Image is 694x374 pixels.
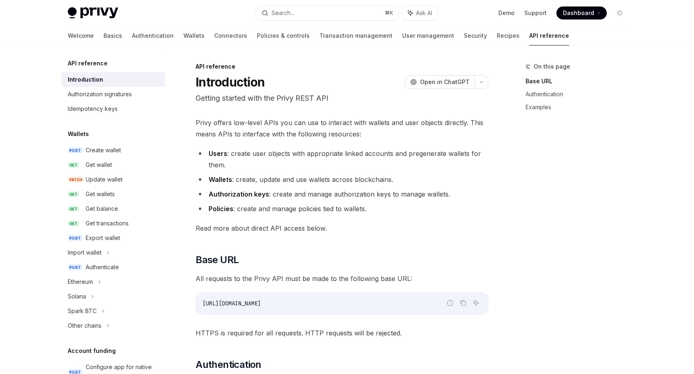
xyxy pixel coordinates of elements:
button: Ask AI [402,6,438,20]
a: Wallets [183,26,205,45]
h5: Wallets [68,129,89,139]
a: Demo [498,9,515,17]
a: GETGet wallet [61,158,165,172]
a: Welcome [68,26,94,45]
div: Get wallets [86,189,115,199]
div: Authorization signatures [68,89,132,99]
div: Other chains [68,321,101,331]
a: Transaction management [319,26,392,45]
div: Export wallet [86,233,120,243]
strong: Authorization keys [209,190,269,198]
a: Support [524,9,547,17]
span: POST [68,147,82,153]
div: Spark BTC [68,306,97,316]
a: Policies & controls [257,26,310,45]
div: API reference [196,63,488,71]
a: Dashboard [556,6,607,19]
span: [URL][DOMAIN_NAME] [203,300,261,307]
span: GET [68,162,79,168]
span: GET [68,206,79,212]
li: : create, update and use wallets across blockchains. [196,174,488,185]
div: Import wallet [68,248,101,257]
span: Base URL [196,253,239,266]
button: Report incorrect code [445,298,455,308]
a: Examples [526,101,633,114]
button: Toggle dark mode [613,6,626,19]
a: Idempotency keys [61,102,165,116]
span: Authentication [196,358,261,371]
span: GET [68,221,79,227]
a: Base URL [526,75,633,88]
a: User management [402,26,454,45]
span: HTTPS is required for all requests. HTTP requests will be rejected. [196,327,488,339]
a: Recipes [497,26,519,45]
div: Solana [68,292,86,301]
div: Get wallet [86,160,112,170]
a: Connectors [214,26,247,45]
button: Open in ChatGPT [405,75,474,89]
a: Authentication [526,88,633,101]
div: Create wallet [86,145,121,155]
span: All requests to the Privy API must be made to the following base URL: [196,273,488,284]
span: GET [68,191,79,197]
a: Authorization signatures [61,87,165,102]
strong: Policies [209,205,233,213]
div: Search... [272,8,294,18]
button: Ask AI [471,298,481,308]
div: Get balance [86,204,118,214]
span: Privy offers low-level APIs you can use to interact with wallets and user objects directly. This ... [196,117,488,140]
a: PATCHUpdate wallet [61,172,165,187]
span: POST [68,235,82,241]
span: Open in ChatGPT [420,78,470,86]
a: Basics [103,26,122,45]
a: Security [464,26,487,45]
span: PATCH [68,177,84,183]
button: Search...⌘K [256,6,398,20]
div: Idempotency keys [68,104,118,114]
div: Authenticate [86,262,119,272]
strong: Wallets [209,175,232,184]
span: Ask AI [416,9,432,17]
span: Read more about direct API access below. [196,223,488,234]
span: ⌘ K [385,10,393,16]
a: GETGet transactions [61,216,165,231]
span: POST [68,264,82,270]
a: Authentication [132,26,174,45]
span: Dashboard [563,9,594,17]
a: Introduction [61,72,165,87]
li: : create and manage authorization keys to manage wallets. [196,188,488,200]
div: Get transactions [86,218,129,228]
div: Ethereum [68,277,93,287]
a: POSTAuthenticate [61,260,165,275]
span: On this page [534,62,570,71]
a: API reference [529,26,569,45]
li: : create user objects with appropriate linked accounts and pregenerate wallets for them. [196,148,488,171]
p: Getting started with the Privy REST API [196,93,488,104]
div: Update wallet [86,175,123,184]
h5: Account funding [68,346,116,356]
h1: Introduction [196,75,265,89]
a: POSTCreate wallet [61,143,165,158]
li: : create and manage policies tied to wallets. [196,203,488,214]
a: GETGet balance [61,201,165,216]
div: Introduction [68,75,103,84]
a: POSTExport wallet [61,231,165,245]
button: Copy the contents from the code block [458,298,468,308]
strong: Users [209,149,227,158]
h5: API reference [68,58,108,68]
a: GETGet wallets [61,187,165,201]
img: light logo [68,7,118,19]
